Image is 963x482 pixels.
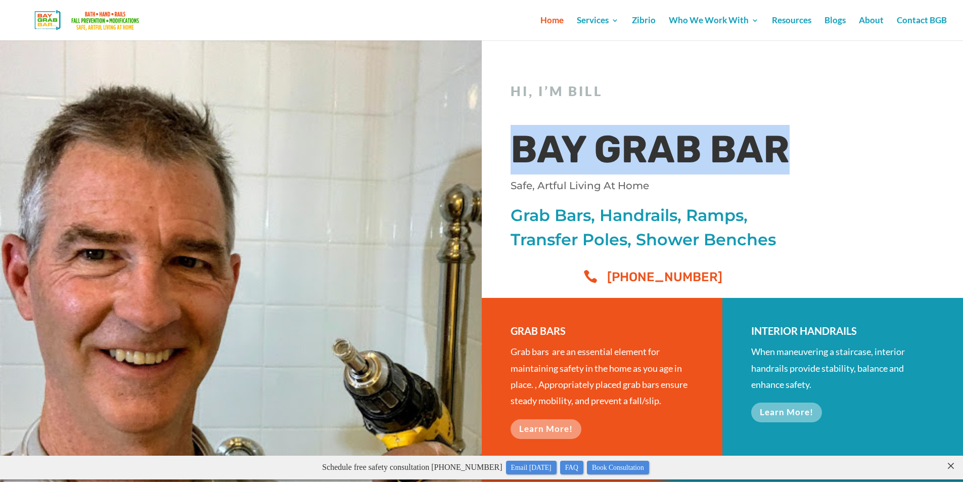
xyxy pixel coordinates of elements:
img: Bay Grab Bar [17,7,159,33]
a: Book Consultation [587,5,649,19]
a: About [859,17,884,40]
a: Zibrio [632,17,656,40]
a: Home [540,17,564,40]
span: When maneuvering a staircase, interior handrails provide stability, balance and enhance safety. [751,346,905,390]
a: Blogs [824,17,846,40]
h3: GRAB BARS [511,323,694,343]
close: × [946,3,956,12]
a: Email [DATE] [506,5,557,19]
span: [PHONE_NUMBER] [607,270,722,284]
p: Safe, Artful Living At Home [511,179,814,193]
a: Learn More! [511,419,581,439]
h2: Hi, I’m Bill [511,83,814,104]
a: Services [577,17,619,40]
span: Grab bars are an essential element for maintaining safety in the home as you age in place. , Appr... [511,346,687,406]
a: Who We Work With [669,17,759,40]
h1: BAY GRAB BAR [511,125,814,180]
a: Resources [772,17,811,40]
p: Schedule free safety consultation [PHONE_NUMBER] [24,4,947,20]
a: Learn More! [751,403,822,422]
h3: INTERIOR HANDRAILS [751,323,934,343]
span:  [583,270,598,284]
p: Grab Bars, Handrails, Ramps, Transfer Poles, Shower Benches [511,203,814,252]
a: FAQ [560,5,583,19]
a: Contact BGB [897,17,947,40]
